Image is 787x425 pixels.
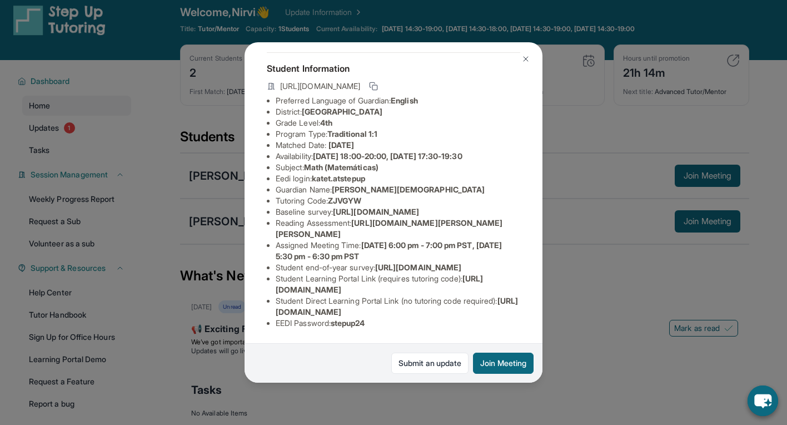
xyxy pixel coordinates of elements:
span: [URL][DOMAIN_NAME] [280,81,360,92]
li: Student Learning Portal Link (requires tutoring code) : [276,273,520,295]
span: [PERSON_NAME][DEMOGRAPHIC_DATA] [332,185,485,194]
img: Close Icon [521,55,530,63]
button: Copy link [367,80,380,93]
span: [DATE] 18:00-20:00, [DATE] 17:30-19:30 [313,151,462,161]
span: [URL][DOMAIN_NAME] [333,207,419,216]
span: Traditional 1:1 [327,129,377,139]
li: Preferred Language of Guardian: [276,95,520,106]
span: [DATE] [328,140,354,150]
span: katet.atstepup [312,174,365,183]
span: ZJVGYW [328,196,361,205]
li: Tutoring Code : [276,195,520,206]
li: Guardian Name : [276,184,520,195]
span: [DATE] 6:00 pm - 7:00 pm PST, [DATE] 5:30 pm - 6:30 pm PST [276,240,502,261]
li: Student end-of-year survey : [276,262,520,273]
span: stepup24 [331,318,365,328]
li: Subject : [276,162,520,173]
li: EEDI Password : [276,318,520,329]
li: Program Type: [276,129,520,140]
li: Eedi login : [276,173,520,184]
span: Math (Matemáticas) [304,162,378,172]
li: Reading Assessment : [276,218,520,240]
button: chat-button [748,386,778,416]
span: [GEOGRAPHIC_DATA] [302,107,382,116]
span: 4th [320,118,332,127]
span: [URL][DOMAIN_NAME][PERSON_NAME][PERSON_NAME] [276,218,503,239]
li: District: [276,106,520,117]
li: Baseline survey : [276,206,520,218]
a: Submit an update [391,353,469,374]
li: Student Direct Learning Portal Link (no tutoring code required) : [276,295,520,318]
li: Matched Date: [276,140,520,151]
button: Join Meeting [473,353,534,374]
span: [URL][DOMAIN_NAME] [375,263,461,272]
li: Grade Level: [276,117,520,129]
li: Availability: [276,151,520,162]
h4: Student Information [267,62,520,75]
li: Assigned Meeting Time : [276,240,520,262]
span: English [391,96,418,105]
